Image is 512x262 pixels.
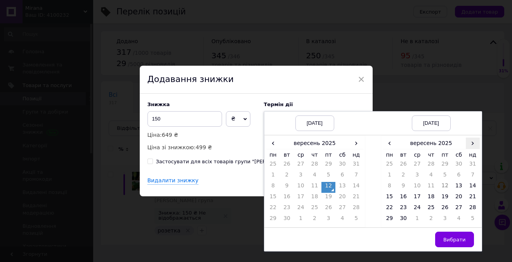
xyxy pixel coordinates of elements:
[443,237,466,243] span: Вибрати
[396,215,410,225] td: 30
[266,171,280,182] td: 1
[466,160,480,171] td: 31
[308,215,322,225] td: 2
[294,160,308,171] td: 27
[266,193,280,204] td: 15
[383,182,397,193] td: 8
[349,138,363,149] span: ›
[410,160,424,171] td: 27
[321,149,335,161] th: пт
[266,182,280,193] td: 8
[452,171,466,182] td: 6
[280,204,294,215] td: 23
[410,215,424,225] td: 1
[349,171,363,182] td: 7
[266,160,280,171] td: 25
[308,171,322,182] td: 4
[308,193,322,204] td: 18
[295,115,334,131] div: [DATE]
[294,193,308,204] td: 17
[410,204,424,215] td: 24
[466,204,480,215] td: 28
[335,193,349,204] td: 20
[349,160,363,171] td: 31
[410,171,424,182] td: 3
[383,215,397,225] td: 29
[156,158,316,165] div: Застосувати для всіх товарів групи "[PERSON_NAME] група"
[424,215,438,225] td: 2
[410,149,424,161] th: ср
[396,182,410,193] td: 9
[308,204,322,215] td: 25
[383,138,397,149] span: ‹
[231,115,236,122] span: ₴
[438,215,452,225] td: 3
[321,215,335,225] td: 3
[308,149,322,161] th: чт
[162,132,178,138] span: 649 ₴
[148,74,234,84] span: Додавання знижки
[280,193,294,204] td: 16
[280,171,294,182] td: 2
[396,204,410,215] td: 23
[294,215,308,225] td: 1
[438,204,452,215] td: 26
[396,160,410,171] td: 26
[452,160,466,171] td: 30
[396,193,410,204] td: 16
[280,215,294,225] td: 30
[321,204,335,215] td: 26
[435,232,474,247] button: Вибрати
[424,204,438,215] td: 25
[424,193,438,204] td: 18
[196,144,212,150] span: 499 ₴
[280,149,294,161] th: вт
[266,215,280,225] td: 29
[438,160,452,171] td: 29
[438,171,452,182] td: 5
[424,182,438,193] td: 11
[410,193,424,204] td: 17
[280,160,294,171] td: 26
[335,182,349,193] td: 13
[335,204,349,215] td: 27
[383,204,397,215] td: 22
[396,149,410,161] th: вт
[266,138,280,149] span: ‹
[335,215,349,225] td: 4
[466,182,480,193] td: 14
[308,182,322,193] td: 11
[396,138,466,149] th: вересень 2025
[383,193,397,204] td: 15
[321,193,335,204] td: 19
[349,204,363,215] td: 28
[383,149,397,161] th: пн
[321,171,335,182] td: 5
[452,193,466,204] td: 20
[452,182,466,193] td: 13
[264,101,365,107] label: Термін дії
[466,193,480,204] td: 21
[383,171,397,182] td: 1
[452,215,466,225] td: 4
[294,182,308,193] td: 10
[349,182,363,193] td: 14
[349,193,363,204] td: 21
[148,177,199,185] div: Видалити знижку
[466,171,480,182] td: 7
[349,215,363,225] td: 5
[148,111,222,127] input: 0
[294,204,308,215] td: 24
[452,204,466,215] td: 27
[410,182,424,193] td: 10
[349,149,363,161] th: нд
[280,182,294,193] td: 9
[452,149,466,161] th: сб
[148,143,256,152] p: Ціна зі знижкою:
[438,193,452,204] td: 19
[308,160,322,171] td: 28
[424,171,438,182] td: 4
[383,160,397,171] td: 25
[358,73,365,86] span: ×
[438,149,452,161] th: пт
